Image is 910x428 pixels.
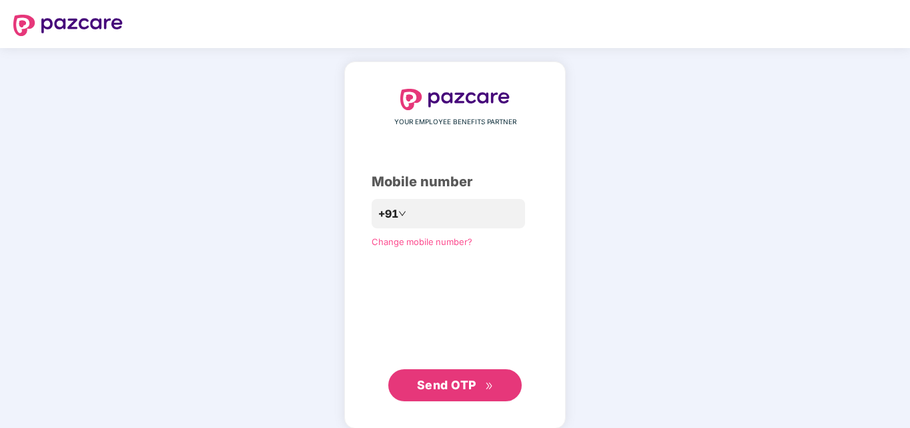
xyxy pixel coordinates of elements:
[378,206,398,222] span: +91
[417,378,476,392] span: Send OTP
[400,89,510,110] img: logo
[372,172,538,192] div: Mobile number
[398,210,406,218] span: down
[485,382,494,391] span: double-right
[372,236,472,247] a: Change mobile number?
[13,15,123,36] img: logo
[394,117,516,128] span: YOUR EMPLOYEE BENEFITS PARTNER
[388,369,522,401] button: Send OTPdouble-right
